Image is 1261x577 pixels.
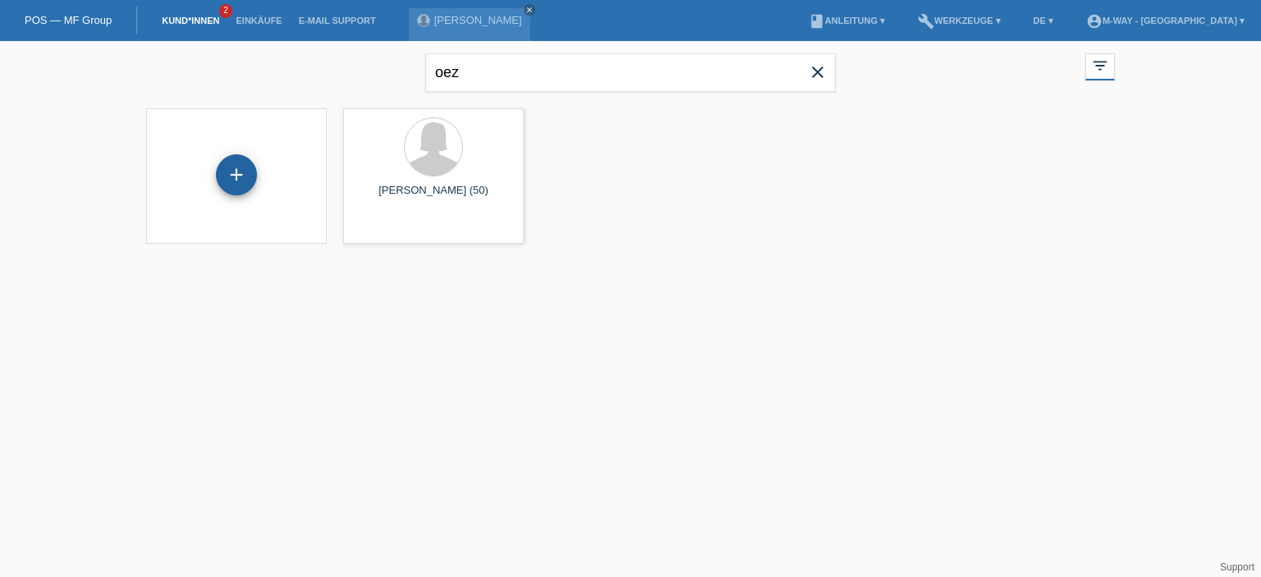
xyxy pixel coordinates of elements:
[227,16,290,25] a: Einkäufe
[808,62,828,82] i: close
[524,4,535,16] a: close
[425,53,836,92] input: Suche...
[217,161,256,189] div: Kund*in hinzufügen
[800,16,893,25] a: bookAnleitung ▾
[809,13,825,30] i: book
[1220,561,1254,573] a: Support
[356,184,511,210] div: [PERSON_NAME] (50)
[1091,57,1109,75] i: filter_list
[1025,16,1062,25] a: DE ▾
[25,14,112,26] a: POS — MF Group
[219,4,232,18] span: 2
[910,16,1009,25] a: buildWerkzeuge ▾
[434,14,522,26] a: [PERSON_NAME]
[918,13,934,30] i: build
[1086,13,1103,30] i: account_circle
[525,6,534,14] i: close
[291,16,384,25] a: E-Mail Support
[154,16,227,25] a: Kund*innen
[1078,16,1253,25] a: account_circlem-way - [GEOGRAPHIC_DATA] ▾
